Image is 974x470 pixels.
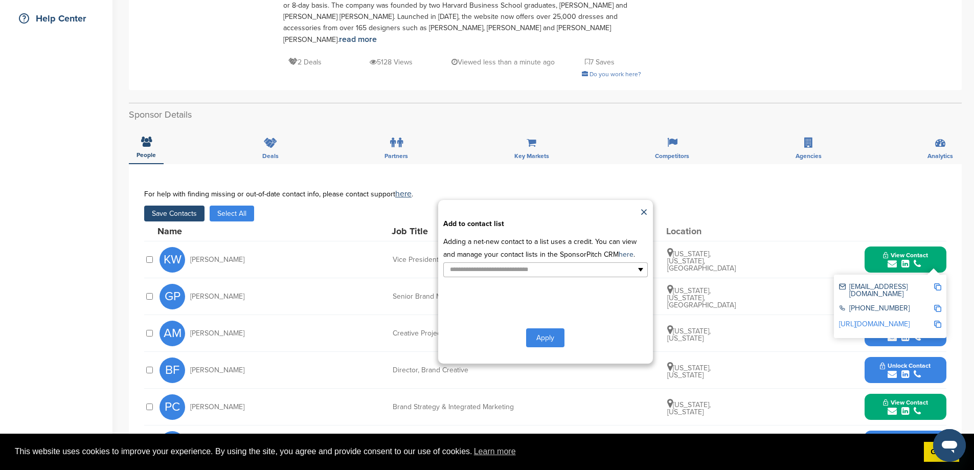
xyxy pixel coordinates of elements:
[393,404,546,411] div: Brand Strategy & Integrated Marketing
[667,364,711,379] span: [US_STATE], [US_STATE]
[927,153,953,159] span: Analytics
[585,56,615,69] p: 7 Saves
[472,444,517,459] a: learn more about cookies
[667,400,711,416] span: [US_STATE], [US_STATE]
[443,220,648,228] div: Add to contact list
[370,56,413,69] p: 5128 Views
[288,56,322,69] p: 2 Deals
[880,362,931,369] span: Unlock Contact
[393,367,546,374] div: Director, Brand Creative
[526,328,564,347] button: Apply
[868,429,943,459] button: Unlock Contact
[924,442,959,462] a: dismiss cookie message
[839,283,934,298] div: [EMAIL_ADDRESS][DOMAIN_NAME]
[590,71,641,78] span: Do you work here?
[384,153,408,159] span: Partners
[933,429,966,462] iframe: Button to launch messaging window
[871,244,940,275] button: View Contact
[514,153,549,159] span: Key Markets
[10,7,102,30] a: Help Center
[868,355,943,386] button: Unlock Contact
[190,367,244,374] span: [PERSON_NAME]
[796,153,822,159] span: Agencies
[15,444,916,459] span: This website uses cookies to improve your experience. By using the site, you agree and provide co...
[934,305,941,312] img: Copy
[160,247,185,273] span: KW
[160,321,185,346] span: AM
[582,71,641,78] a: Do you work here?
[883,399,928,406] span: View Contact
[15,9,102,28] div: Help Center
[160,284,185,309] span: GP
[339,34,377,44] a: read more
[451,56,555,69] p: Viewed less than a minute ago
[871,392,940,422] button: View Contact
[655,153,689,159] span: Competitors
[129,108,962,122] h2: Sponsor Details
[190,404,244,411] span: [PERSON_NAME]
[160,394,185,420] span: PC
[883,252,928,259] span: View Contact
[262,153,279,159] span: Deals
[160,431,185,457] span: MG
[160,357,185,383] span: BF
[640,205,648,220] a: ×
[137,152,156,158] span: People
[934,321,941,328] img: Copy
[839,320,910,328] a: [URL][DOMAIN_NAME]
[443,235,648,261] p: Adding a net-new contact to a list uses a credit. You can view and manage your contact lists in t...
[395,189,412,199] a: here
[839,305,934,314] div: [PHONE_NUMBER]
[934,283,941,290] img: Copy
[619,250,633,259] a: here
